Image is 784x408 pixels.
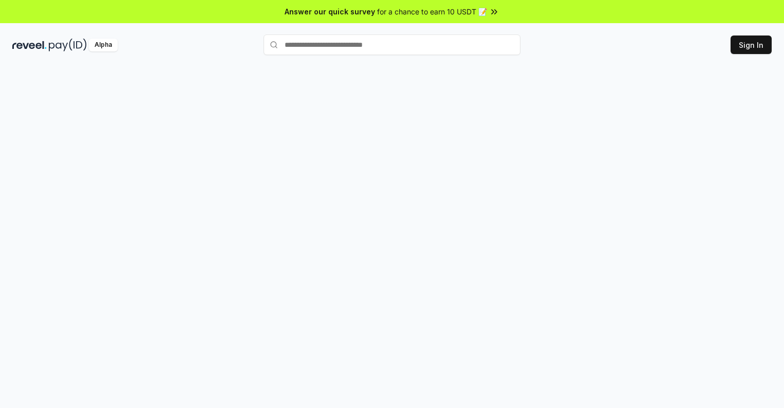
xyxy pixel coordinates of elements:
[89,39,118,51] div: Alpha
[377,6,487,17] span: for a chance to earn 10 USDT 📝
[12,39,47,51] img: reveel_dark
[49,39,87,51] img: pay_id
[285,6,375,17] span: Answer our quick survey
[731,36,772,54] button: Sign In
